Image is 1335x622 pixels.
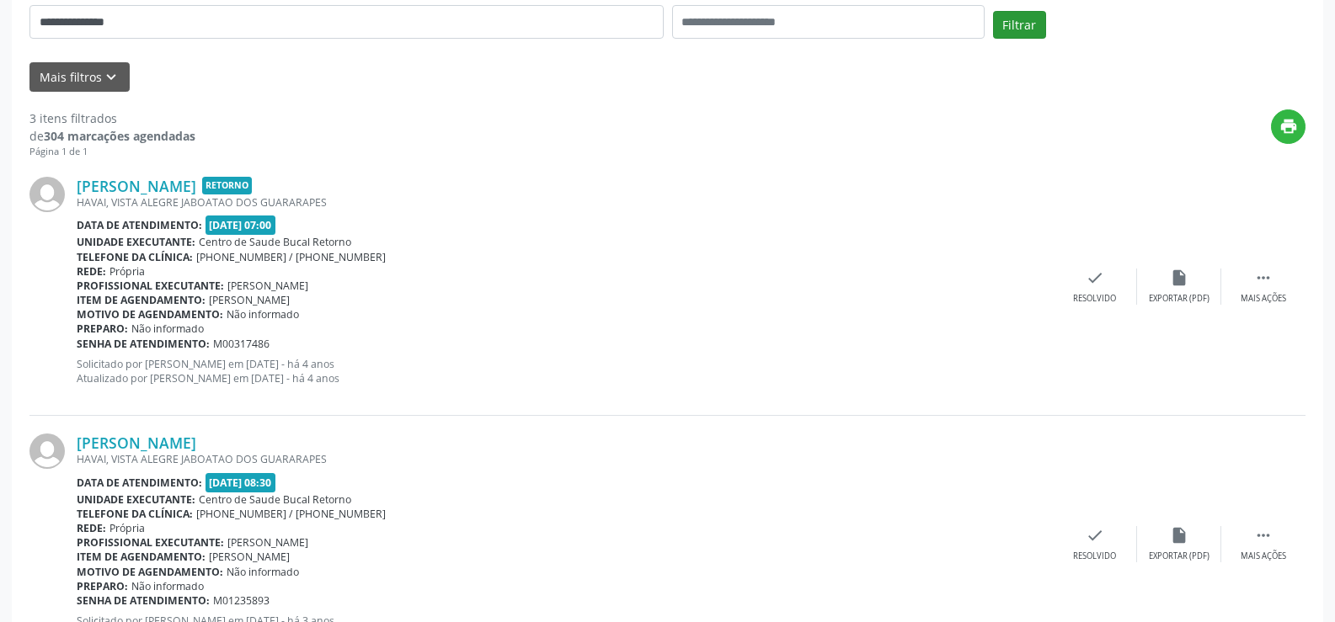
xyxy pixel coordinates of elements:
div: Resolvido [1073,550,1116,562]
b: Preparo: [77,322,128,336]
div: Mais ações [1241,293,1286,305]
span: Própria [109,521,145,535]
span: [DATE] 08:30 [206,473,276,492]
span: Própria [109,264,145,279]
span: Não informado [131,579,204,593]
button: Mais filtroskeyboard_arrow_down [29,62,130,92]
img: img [29,433,65,469]
a: [PERSON_NAME] [77,433,196,452]
a: [PERSON_NAME] [77,177,196,195]
div: de [29,127,195,145]
span: [DATE] 07:00 [206,215,276,235]
button: print [1271,109,1306,144]
img: img [29,177,65,212]
i: print [1279,117,1298,136]
span: [PERSON_NAME] [209,293,290,307]
b: Data de atendimento: [77,476,202,490]
button: Filtrar [993,11,1046,40]
b: Rede: [77,521,106,535]
div: Exportar (PDF) [1149,550,1210,562]
span: [PERSON_NAME] [209,550,290,564]
b: Item de agendamento: [77,293,206,307]
b: Profissional executante: [77,279,224,293]
b: Profissional executante: [77,535,224,550]
b: Telefone da clínica: [77,507,193,521]
div: HAVAI, VISTA ALEGRE JABOATAO DOS GUARARAPES [77,195,1053,210]
div: Resolvido [1073,293,1116,305]
span: Retorno [202,177,252,194]
span: [PERSON_NAME] [227,535,308,550]
b: Rede: [77,264,106,279]
i: check [1086,526,1104,545]
span: M01235893 [213,593,270,608]
i: check [1086,268,1104,287]
b: Telefone da clínica: [77,250,193,264]
b: Senha de atendimento: [77,337,210,351]
span: Não informado [227,307,299,322]
div: HAVAI, VISTA ALEGRE JABOATAO DOS GUARARAPES [77,452,1053,466]
span: Não informado [131,322,204,336]
p: Solicitado por [PERSON_NAME] em [DATE] - há 4 anos Atualizado por [PERSON_NAME] em [DATE] - há 4 ... [77,357,1053,385]
div: Exportar (PDF) [1149,293,1210,305]
div: Mais ações [1241,550,1286,562]
div: Página 1 de 1 [29,145,195,159]
span: [PHONE_NUMBER] / [PHONE_NUMBER] [196,250,386,264]
b: Data de atendimento: [77,218,202,232]
i: keyboard_arrow_down [102,68,120,87]
b: Preparo: [77,579,128,593]
i: insert_drive_file [1170,268,1188,287]
div: 3 itens filtrados [29,109,195,127]
strong: 304 marcações agendadas [44,128,195,144]
b: Senha de atendimento: [77,593,210,608]
span: Não informado [227,565,299,579]
span: [PHONE_NUMBER] / [PHONE_NUMBER] [196,507,386,521]
b: Item de agendamento: [77,550,206,564]
i:  [1254,268,1273,287]
i: insert_drive_file [1170,526,1188,545]
span: Centro de Saude Bucal Retorno [199,235,351,249]
span: [PERSON_NAME] [227,279,308,293]
b: Unidade executante: [77,492,195,507]
b: Unidade executante: [77,235,195,249]
b: Motivo de agendamento: [77,565,223,579]
span: M00317486 [213,337,270,351]
span: Centro de Saude Bucal Retorno [199,492,351,507]
i:  [1254,526,1273,545]
b: Motivo de agendamento: [77,307,223,322]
